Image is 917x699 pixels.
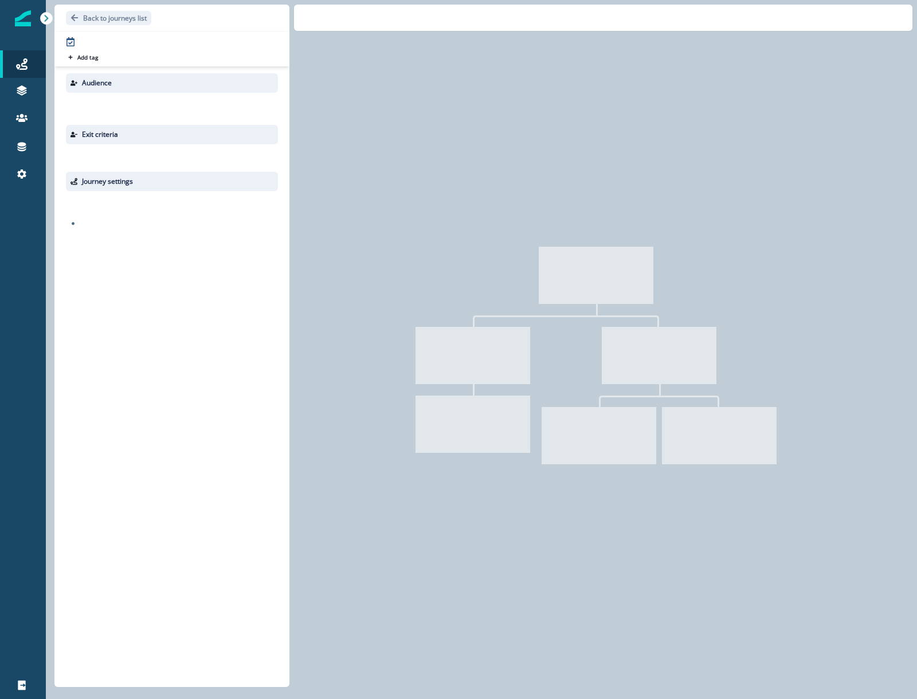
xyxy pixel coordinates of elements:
[66,11,151,25] button: Go back
[82,78,112,88] p: Audience
[15,10,31,26] img: Inflection
[77,54,98,61] p: Add tag
[83,13,147,23] p: Back to journeys list
[66,53,100,62] button: Add tag
[82,129,118,140] p: Exit criteria
[82,176,133,187] p: Journey settings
